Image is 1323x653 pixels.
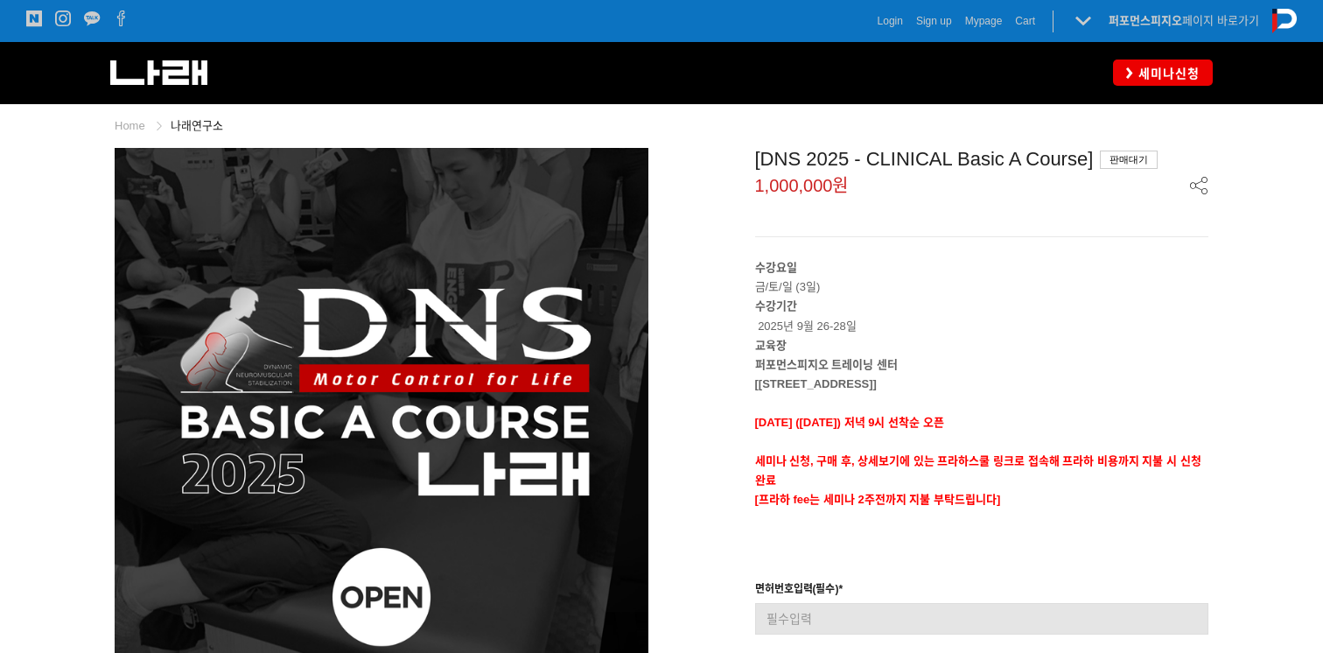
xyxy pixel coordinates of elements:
strong: 세미나 신청, 구매 후, 상세보기에 있는 프라하스쿨 링크로 접속해 프라하 비용까지 지불 시 신청완료 [755,454,1201,487]
a: Mypage [965,12,1003,30]
a: Home [115,119,145,132]
span: 1,000,000원 [755,177,849,194]
a: 퍼포먼스피지오페이지 바로가기 [1109,14,1259,27]
a: Sign up [916,12,952,30]
a: 나래연구소 [171,119,223,132]
p: 2025년 9월 26-28일 [755,297,1209,335]
div: 면허번호입력(필수) [755,580,843,603]
span: [DATE] ([DATE]) 저녁 9시 선착순 오픈 [755,416,944,429]
div: 판매대기 [1100,151,1158,169]
a: Cart [1015,12,1035,30]
strong: 수강기간 [755,299,797,312]
span: [프라하 fee는 세미나 2주전까지 지불 부탁드립니다] [755,493,1001,506]
strong: 교육장 [755,339,787,352]
strong: 퍼포먼스피지오 트레이닝 센터 [755,358,898,371]
strong: 퍼포먼스피지오 [1109,14,1182,27]
strong: [[STREET_ADDRESS]] [755,377,877,390]
span: 세미나신청 [1133,65,1200,82]
a: 세미나신청 [1113,60,1213,85]
a: Login [878,12,903,30]
p: 금/토/일 (3일) [755,258,1209,297]
div: [DNS 2025 - CLINICAL Basic A Course] [755,148,1209,171]
input: 필수입력 [755,603,1209,635]
strong: 수강요일 [755,261,797,274]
